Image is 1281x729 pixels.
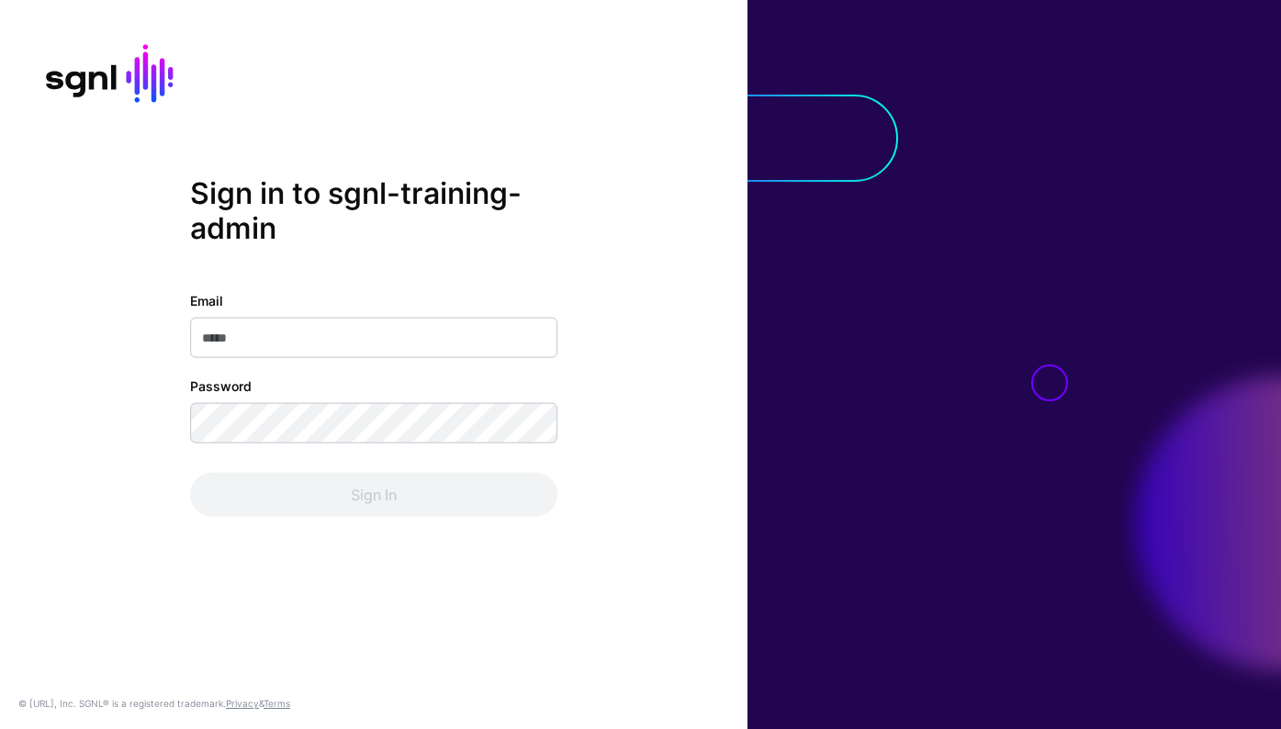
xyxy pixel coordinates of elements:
h2: Sign in to sgnl-training-admin [190,176,557,247]
a: Privacy [226,698,259,709]
a: Terms [264,698,290,709]
label: Email [190,290,223,309]
div: © [URL], Inc. SGNL® is a registered trademark. & [18,696,290,711]
label: Password [190,376,252,395]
